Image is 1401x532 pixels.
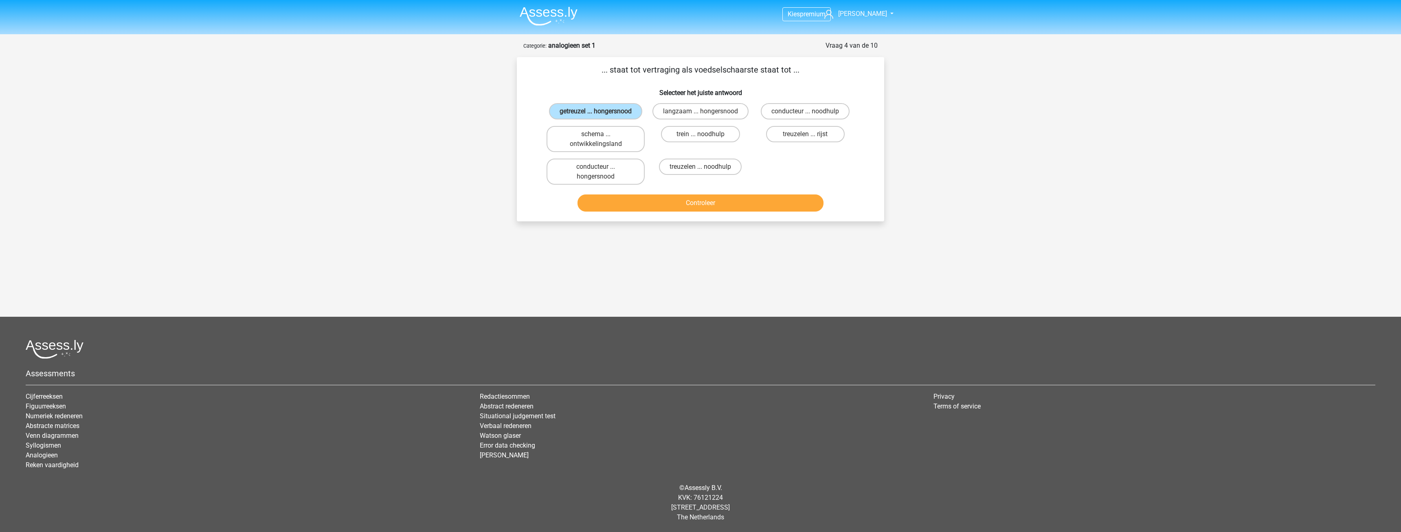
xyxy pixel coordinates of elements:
a: [PERSON_NAME] [480,451,529,459]
a: Watson glaser [480,432,521,439]
span: Kies [788,10,800,18]
a: Kiespremium [783,9,830,20]
a: [PERSON_NAME] [821,9,888,19]
a: Verbaal redeneren [480,422,531,430]
img: Assessly logo [26,340,83,359]
a: Venn diagrammen [26,432,79,439]
a: Figuurreeksen [26,402,66,410]
a: Situational judgement test [480,412,556,420]
div: © KVK: 76121224 [STREET_ADDRESS] The Netherlands [20,477,1381,529]
a: Privacy [933,393,955,400]
strong: analogieen set 1 [548,42,595,49]
div: Vraag 4 van de 10 [826,41,878,51]
span: premium [800,10,826,18]
a: Syllogismen [26,441,61,449]
button: Controleer [578,194,824,212]
label: trein ... noodhulp [661,126,740,142]
a: Reken vaardigheid [26,461,79,469]
a: Assessly B.V. [685,484,722,492]
p: ... staat tot vertraging als voedselschaarste staat tot ... [530,64,871,76]
a: Cijferreeksen [26,393,63,400]
label: treuzelen ... rijst [766,126,845,142]
label: schema ... ontwikkelingsland [547,126,645,152]
a: Error data checking [480,441,535,449]
small: Categorie: [523,43,547,49]
a: Numeriek redeneren [26,412,83,420]
h5: Assessments [26,369,1375,378]
h6: Selecteer het juiste antwoord [530,82,871,97]
label: langzaam ... hongersnood [652,103,749,119]
label: conducteur ... hongersnood [547,159,645,185]
label: conducteur ... noodhulp [761,103,850,119]
label: treuzelen ... noodhulp [659,159,742,175]
a: Terms of service [933,402,981,410]
span: [PERSON_NAME] [838,10,887,18]
a: Abstracte matrices [26,422,79,430]
label: getreuzel ... hongersnood [549,103,642,119]
a: Redactiesommen [480,393,530,400]
a: Analogieen [26,451,58,459]
a: Abstract redeneren [480,402,534,410]
img: Assessly [520,7,578,26]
